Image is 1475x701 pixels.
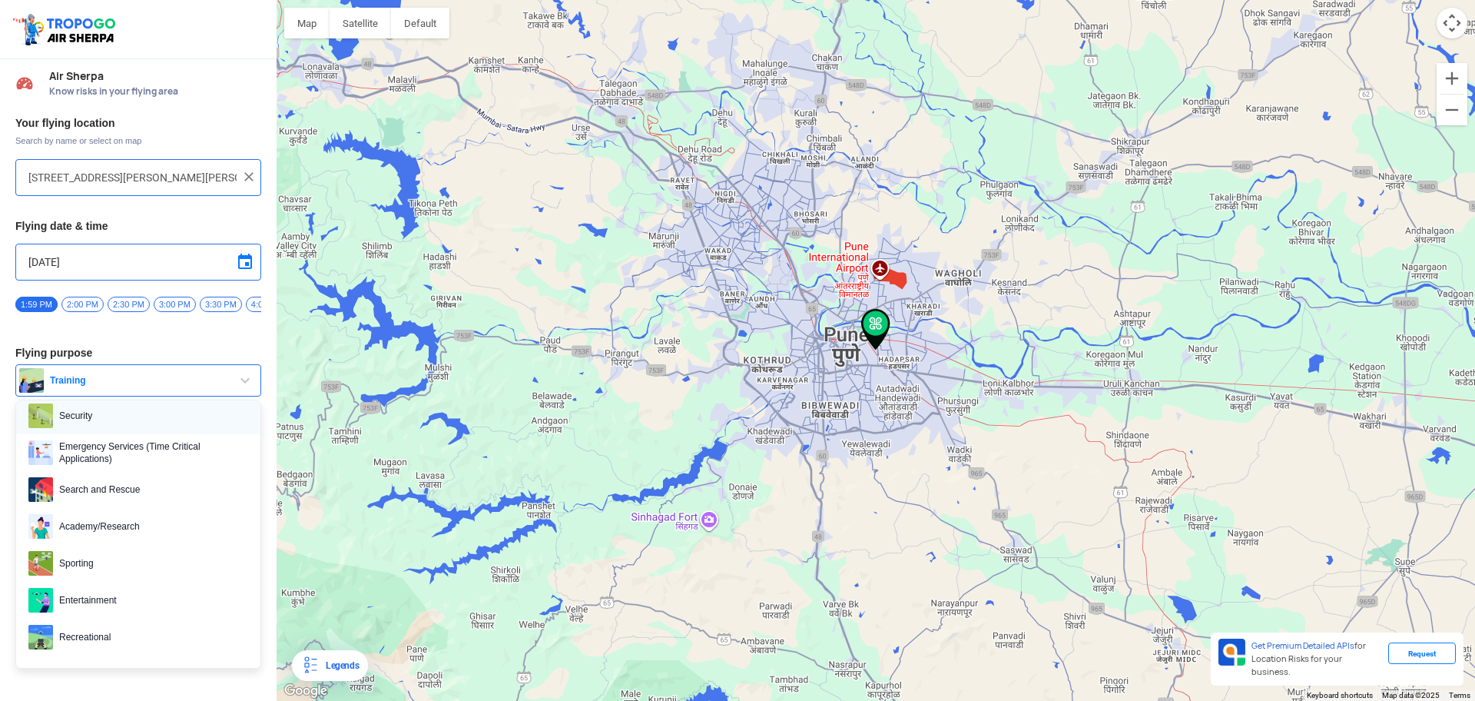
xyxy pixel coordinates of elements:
span: Air Sherpa [49,70,261,82]
span: 3:30 PM [200,297,242,312]
img: training.png [19,368,44,393]
button: Keyboard shortcuts [1307,690,1373,701]
a: Terms [1449,691,1470,699]
img: acadmey.png [28,514,53,539]
span: Search and Rescue [53,477,248,502]
input: Search your flying location [28,168,237,187]
span: 4:00 PM [246,297,288,312]
h3: Your flying location [15,118,261,128]
span: 1:59 PM [15,297,58,312]
img: Premium APIs [1218,639,1245,666]
img: Legends [301,656,320,675]
span: Academy/Research [53,514,248,539]
span: Entertainment [53,588,248,613]
button: Zoom in [1437,63,1467,94]
img: enterteinment.png [28,588,53,613]
div: Request [1388,643,1456,664]
div: Legends [320,656,359,675]
img: emergency.png [28,440,53,465]
h3: Flying purpose [15,347,261,358]
button: Show satellite imagery [330,8,391,38]
span: Sporting [53,551,248,576]
img: Risk Scores [15,74,34,92]
input: Select Date [28,253,248,271]
button: Show street map [284,8,330,38]
span: Emergency Services (Time Critical Applications) [53,440,248,465]
span: 3:00 PM [154,297,196,312]
span: 2:00 PM [61,297,104,312]
button: Training [15,364,261,397]
span: Map data ©2025 [1382,691,1440,699]
a: Open this area in Google Maps (opens a new window) [280,681,331,701]
img: recreational.png [28,625,53,650]
span: Training [44,374,236,387]
img: sporting.png [28,551,53,576]
img: security.png [28,404,53,428]
div: for Location Risks for your business. [1245,639,1388,679]
ul: Training [15,400,261,669]
button: Zoom out [1437,95,1467,125]
img: rescue.png [28,477,53,502]
button: Map camera controls [1437,8,1467,38]
span: Know risks in your flying area [49,85,261,98]
span: 2:30 PM [108,297,150,312]
span: Recreational [53,625,248,650]
img: ic_close.png [241,169,257,184]
span: Security [53,404,248,428]
img: ic_tgdronemaps.svg [12,12,121,47]
span: Search by name or select on map [15,135,261,147]
img: Google [280,681,331,701]
span: Get Premium Detailed APIs [1251,640,1354,651]
h3: Flying date & time [15,221,261,231]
